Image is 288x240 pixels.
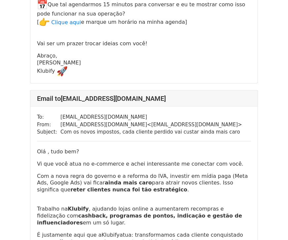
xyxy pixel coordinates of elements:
td: To: [37,113,60,121]
strong: ainda mais caro [105,180,152,186]
p: Vi que você atua no e-commerce e achei interessante me conectar com você. [37,160,251,167]
td: [EMAIL_ADDRESS][DOMAIN_NAME] [60,113,242,121]
p: Abraço, [PERSON_NAME] [37,52,251,77]
img: 👉 [39,17,50,28]
td: Com os novos impostos, cada cliente perdido vai custar ainda mais caro [60,128,242,136]
strong: cashback, programas de pontos, indicação e gestão de influenciadores [37,213,242,226]
td: [EMAIL_ADDRESS][DOMAIN_NAME] < [EMAIL_ADDRESS][DOMAIN_NAME] > [60,121,242,129]
p: Olá , tudo bem? [37,148,251,155]
img: 🚀 [57,66,67,77]
strong: reter clientes nunca foi tão estratégico [70,187,187,193]
p: Vai ser um prazer trocar ideias com você! [37,40,251,47]
iframe: Chat Widget [255,208,288,240]
a: Clique aqui [51,19,81,25]
td: From: [37,121,60,129]
div: Widget de chat [255,208,288,240]
h4: Email to [EMAIL_ADDRESS][DOMAIN_NAME] [37,95,251,102]
td: Subject: [37,128,60,136]
span: Klubify [68,206,89,212]
p: Com a nova regra do governo e a reforma do IVA, investir em mídia paga (Meta Ads, Google Ads) vai... [37,173,251,193]
p: Trabalho na , ajudando lojas online a aumentarem recompras e fidelização com em um só lugar. [37,199,251,226]
span: Klubify [102,232,120,238]
span: Klubify [37,68,55,74]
